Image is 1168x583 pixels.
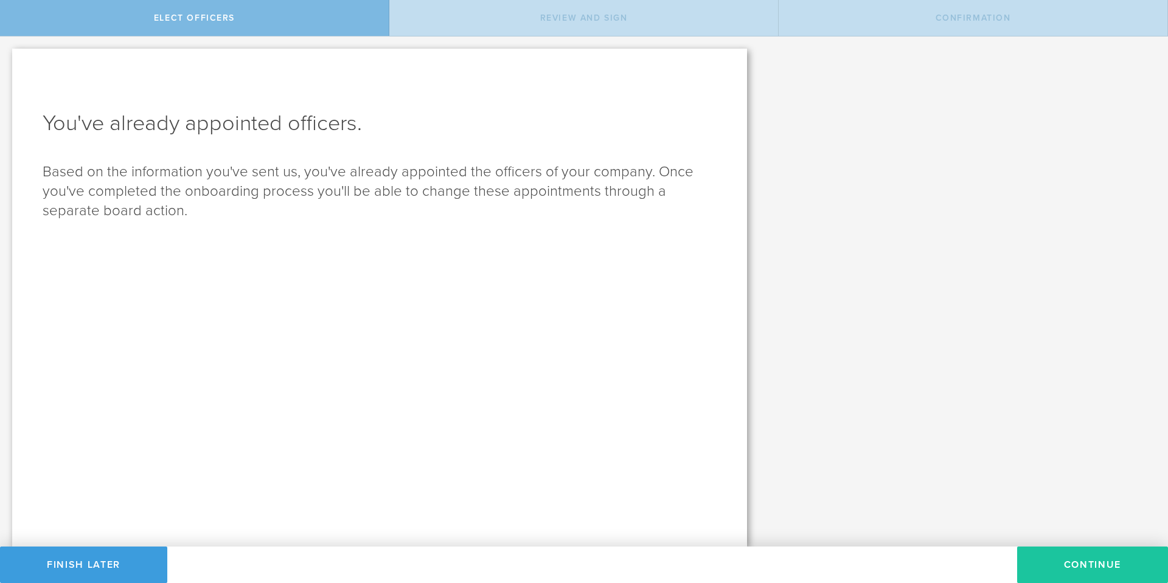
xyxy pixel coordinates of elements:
span: Confirmation [936,13,1011,23]
h1: You've already appointed officers. [43,109,717,138]
span: Elect Officers [154,13,235,23]
iframe: Chat Widget [1107,488,1168,547]
button: Continue [1017,547,1168,583]
p: Based on the information you've sent us, you've already appointed the officers of your company. O... [43,162,717,221]
span: Review and Sign [540,13,628,23]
